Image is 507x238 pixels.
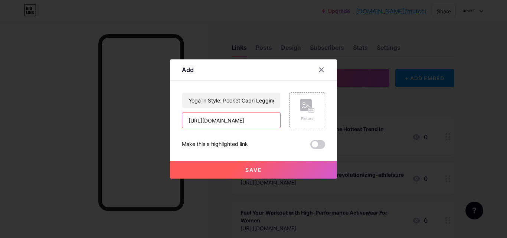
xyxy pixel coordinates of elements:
[300,116,315,121] div: Picture
[182,140,248,149] div: Make this a highlighted link
[182,113,280,128] input: URL
[182,65,194,74] div: Add
[245,167,262,173] span: Save
[182,93,280,108] input: Title
[170,161,337,179] button: Save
